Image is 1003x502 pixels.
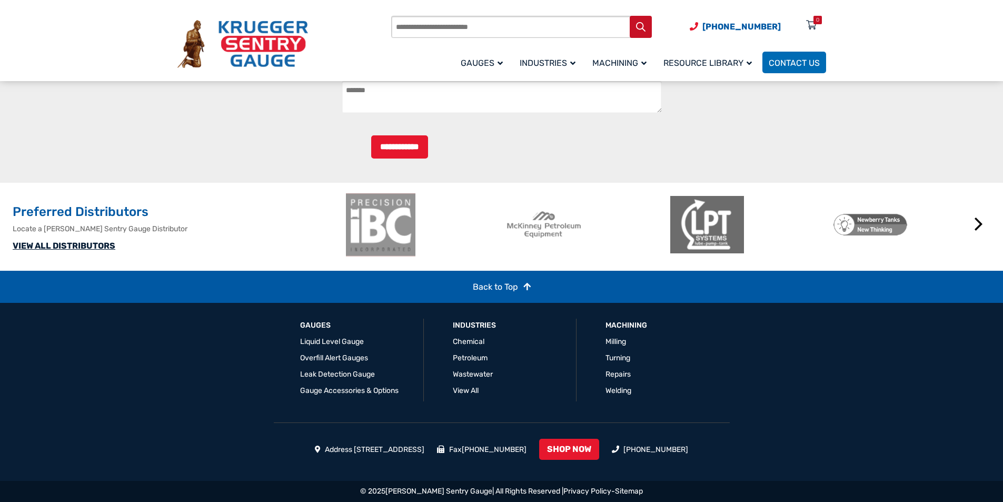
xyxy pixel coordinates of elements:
[437,444,527,455] li: Fax
[615,487,643,496] a: Sitemap
[968,214,989,235] button: Next
[643,263,654,273] button: 1 of 2
[315,444,425,455] li: Address [STREET_ADDRESS]
[605,320,647,331] a: Machining
[592,58,647,68] span: Machining
[670,193,744,257] img: LPT
[300,337,364,346] a: Liquid Level Gauge
[690,20,781,33] a: Phone Number (920) 434-8860
[507,193,581,257] img: McKinney Petroleum Equipment
[300,386,399,395] a: Gauge Accessories & Options
[605,353,630,362] a: Turning
[675,263,686,273] button: 3 of 2
[454,50,513,75] a: Gauges
[453,337,484,346] a: Chemical
[453,386,479,395] a: View All
[769,58,820,68] span: Contact Us
[453,320,496,331] a: Industries
[13,204,339,221] h2: Preferred Distributors
[605,370,631,379] a: Repairs
[385,487,492,496] a: [PERSON_NAME] Sentry Gauge
[816,16,819,24] div: 0
[657,50,762,75] a: Resource Library
[177,20,308,68] img: Krueger Sentry Gauge
[520,58,575,68] span: Industries
[13,241,115,251] a: VIEW ALL DISTRIBUTORS
[300,353,368,362] a: Overfill Alert Gauges
[453,370,493,379] a: Wastewater
[586,50,657,75] a: Machining
[13,223,339,234] p: Locate a [PERSON_NAME] Sentry Gauge Distributor
[702,22,781,32] span: [PHONE_NUMBER]
[605,337,626,346] a: Milling
[563,487,611,496] a: Privacy Policy
[300,320,331,331] a: GAUGES
[605,386,631,395] a: Welding
[623,445,688,454] a: [PHONE_NUMBER]
[539,439,599,460] a: SHOP NOW
[344,193,418,257] img: ibc-logo
[461,58,503,68] span: Gauges
[762,52,826,73] a: Contact Us
[659,263,670,273] button: 2 of 2
[300,370,375,379] a: Leak Detection Gauge
[513,50,586,75] a: Industries
[663,58,752,68] span: Resource Library
[453,353,488,362] a: Petroleum
[833,193,907,257] img: Newberry Tanks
